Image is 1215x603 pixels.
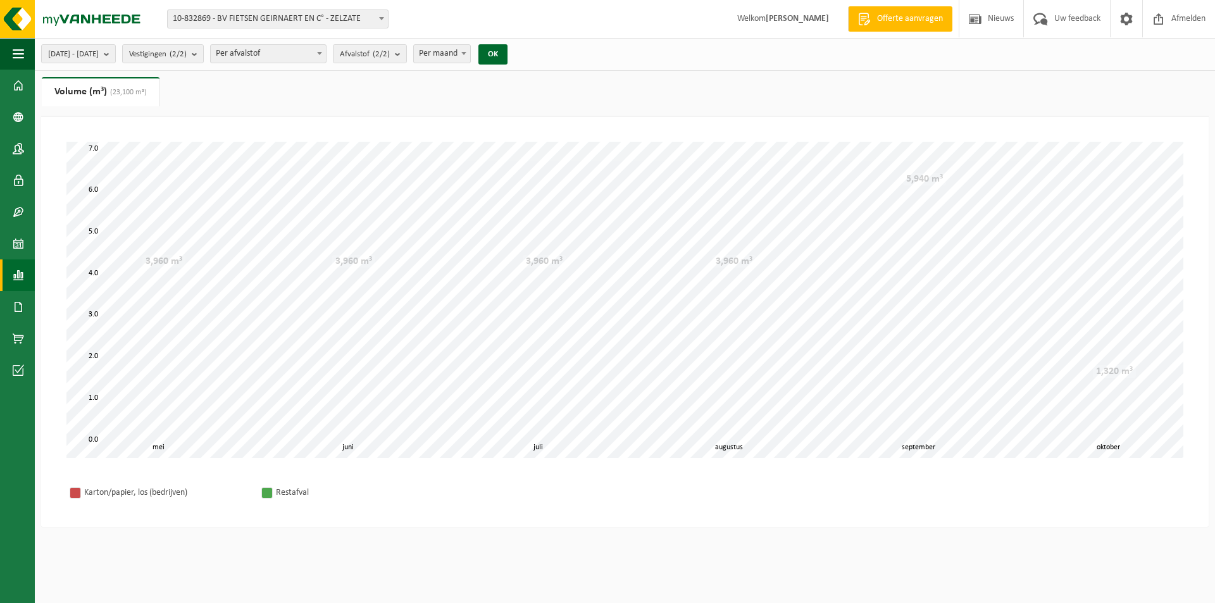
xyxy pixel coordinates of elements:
div: 1,320 m³ [1093,365,1136,378]
button: Vestigingen(2/2) [122,44,204,63]
span: 10-832869 - BV FIETSEN GEIRNAERT EN C° - ZELZATE [168,10,388,28]
a: Offerte aanvragen [848,6,952,32]
span: Per maand [414,45,470,63]
span: Afvalstof [340,45,390,64]
button: OK [478,44,508,65]
div: 3,960 m³ [142,255,185,268]
div: 3,960 m³ [332,255,375,268]
span: 10-832869 - BV FIETSEN GEIRNAERT EN C° - ZELZATE [167,9,389,28]
span: Per afvalstof [211,45,326,63]
span: (23,100 m³) [107,89,147,96]
div: Karton/papier, los (bedrijven) [84,485,249,500]
span: Offerte aanvragen [874,13,946,25]
count: (2/2) [373,50,390,58]
span: Vestigingen [129,45,187,64]
div: Restafval [276,485,440,500]
a: Volume (m³) [42,77,159,106]
button: Afvalstof(2/2) [333,44,407,63]
div: 3,960 m³ [523,255,566,268]
div: 3,960 m³ [713,255,756,268]
span: [DATE] - [DATE] [48,45,99,64]
span: Per afvalstof [210,44,327,63]
strong: [PERSON_NAME] [766,14,829,23]
div: 5,940 m³ [903,173,946,185]
button: [DATE] - [DATE] [41,44,116,63]
span: Per maand [413,44,471,63]
count: (2/2) [170,50,187,58]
